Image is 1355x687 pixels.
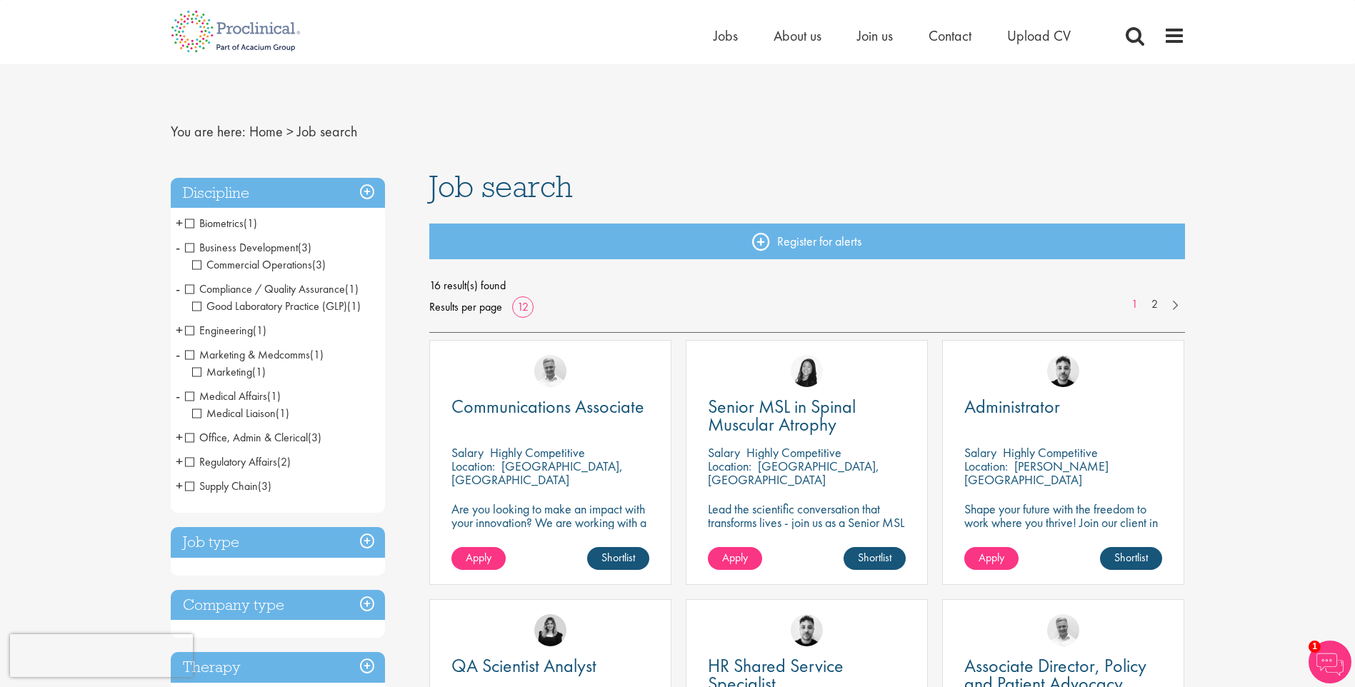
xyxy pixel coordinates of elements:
[185,240,298,255] span: Business Development
[857,26,893,45] span: Join us
[791,614,823,646] img: Dean Fisher
[185,478,258,493] span: Supply Chain
[451,547,506,570] a: Apply
[451,657,649,675] a: QA Scientist Analyst
[345,281,359,296] span: (1)
[587,547,649,570] a: Shortlist
[171,122,246,141] span: You are here:
[185,430,308,445] span: Office, Admin & Clerical
[429,296,502,318] span: Results per page
[708,444,740,461] span: Salary
[252,364,266,379] span: (1)
[1047,614,1079,646] img: Joshua Bye
[1100,547,1162,570] a: Shortlist
[312,257,326,272] span: (3)
[176,451,183,472] span: +
[171,590,385,621] h3: Company type
[964,458,1109,515] p: [PERSON_NAME][GEOGRAPHIC_DATA][PERSON_NAME], [GEOGRAPHIC_DATA]
[774,26,821,45] a: About us
[451,394,644,418] span: Communications Associate
[347,299,361,314] span: (1)
[185,454,291,469] span: Regulatory Affairs
[746,444,841,461] p: Highly Competitive
[185,216,257,231] span: Biometrics
[267,388,281,403] span: (1)
[1144,296,1165,313] a: 2
[708,547,762,570] a: Apply
[192,299,347,314] span: Good Laboratory Practice (GLP)
[1007,26,1071,45] span: Upload CV
[964,444,996,461] span: Salary
[185,430,321,445] span: Office, Admin & Clerical
[512,299,534,314] a: 12
[534,355,566,387] img: Joshua Bye
[308,430,321,445] span: (3)
[185,323,253,338] span: Engineering
[192,299,361,314] span: Good Laboratory Practice (GLP)
[185,323,266,338] span: Engineering
[185,281,345,296] span: Compliance / Quality Assurance
[253,323,266,338] span: (1)
[244,216,257,231] span: (1)
[192,364,266,379] span: Marketing
[176,343,180,365] span: -
[176,319,183,341] span: +
[451,398,649,416] a: Communications Associate
[192,406,276,421] span: Medical Liaison
[176,426,183,448] span: +
[708,394,856,436] span: Senior MSL in Spinal Muscular Atrophy
[192,257,326,272] span: Commercial Operations
[171,527,385,558] h3: Job type
[979,550,1004,565] span: Apply
[964,394,1060,418] span: Administrator
[451,502,649,583] p: Are you looking to make an impact with your innovation? We are working with a well-established ph...
[708,458,879,488] p: [GEOGRAPHIC_DATA], [GEOGRAPHIC_DATA]
[708,458,751,474] span: Location:
[249,122,283,141] a: breadcrumb link
[451,444,484,461] span: Salary
[310,347,324,362] span: (1)
[176,236,180,258] span: -
[429,167,573,206] span: Job search
[466,550,491,565] span: Apply
[171,178,385,209] h3: Discipline
[277,454,291,469] span: (2)
[185,216,244,231] span: Biometrics
[258,478,271,493] span: (3)
[185,454,277,469] span: Regulatory Affairs
[451,653,596,678] span: QA Scientist Analyst
[192,257,312,272] span: Commercial Operations
[791,355,823,387] a: Numhom Sudsok
[298,240,311,255] span: (3)
[451,458,495,474] span: Location:
[176,475,183,496] span: +
[185,347,324,362] span: Marketing & Medcomms
[1124,296,1145,313] a: 1
[1047,355,1079,387] img: Dean Fisher
[297,122,357,141] span: Job search
[1003,444,1098,461] p: Highly Competitive
[176,212,183,234] span: +
[929,26,971,45] a: Contact
[844,547,906,570] a: Shortlist
[176,385,180,406] span: -
[185,478,271,493] span: Supply Chain
[964,458,1008,474] span: Location:
[171,652,385,683] h3: Therapy
[451,458,623,488] p: [GEOGRAPHIC_DATA], [GEOGRAPHIC_DATA]
[276,406,289,421] span: (1)
[964,547,1019,570] a: Apply
[534,614,566,646] img: Molly Colclough
[192,406,289,421] span: Medical Liaison
[708,502,906,543] p: Lead the scientific conversation that transforms lives - join us as a Senior MSL in Spinal Muscul...
[1309,641,1321,653] span: 1
[192,364,252,379] span: Marketing
[429,224,1185,259] a: Register for alerts
[185,281,359,296] span: Compliance / Quality Assurance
